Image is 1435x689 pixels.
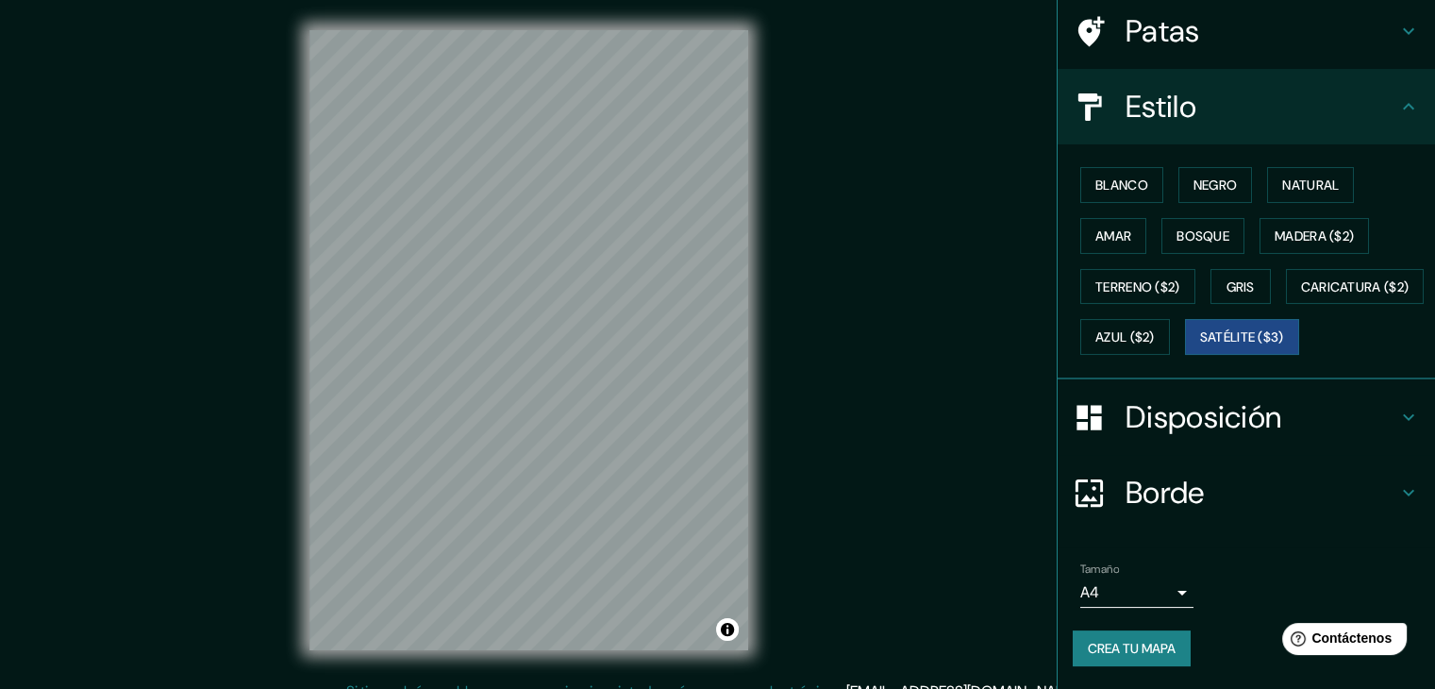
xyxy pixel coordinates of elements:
button: Negro [1178,167,1253,203]
font: Blanco [1095,176,1148,193]
font: Estilo [1126,87,1196,126]
font: Terreno ($2) [1095,278,1180,295]
button: Activar o desactivar atribución [716,618,739,641]
button: Madera ($2) [1260,218,1369,254]
div: A4 [1080,578,1193,608]
canvas: Mapa [309,30,748,650]
div: Estilo [1058,69,1435,144]
font: Madera ($2) [1275,227,1354,244]
div: Disposición [1058,379,1435,455]
font: Bosque [1176,227,1229,244]
button: Caricatura ($2) [1286,269,1425,305]
font: Caricatura ($2) [1301,278,1410,295]
font: Disposición [1126,397,1281,437]
font: Borde [1126,473,1205,513]
font: Tamaño [1080,562,1119,577]
button: Gris [1210,269,1271,305]
button: Blanco [1080,167,1163,203]
font: Amar [1095,227,1131,244]
button: Bosque [1161,218,1244,254]
font: A4 [1080,582,1099,602]
button: Azul ($2) [1080,319,1170,355]
iframe: Lanzador de widgets de ayuda [1267,615,1414,668]
button: Crea tu mapa [1073,630,1191,666]
font: Patas [1126,11,1200,51]
font: Crea tu mapa [1088,640,1176,657]
font: Satélite ($3) [1200,329,1284,346]
button: Satélite ($3) [1185,319,1299,355]
font: Negro [1193,176,1238,193]
font: Azul ($2) [1095,329,1155,346]
font: Gris [1226,278,1255,295]
font: Natural [1282,176,1339,193]
button: Natural [1267,167,1354,203]
button: Amar [1080,218,1146,254]
div: Borde [1058,455,1435,530]
button: Terreno ($2) [1080,269,1195,305]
